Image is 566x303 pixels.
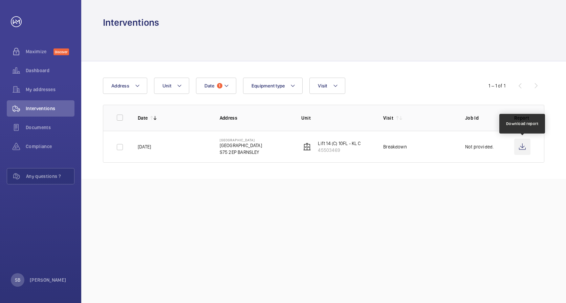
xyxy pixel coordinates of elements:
[26,173,74,180] span: Any questions ?
[138,143,151,150] p: [DATE]
[204,83,214,88] span: Date
[26,86,74,93] span: My addresses
[103,78,147,94] button: Address
[30,277,66,283] p: [PERSON_NAME]
[53,48,69,55] span: Discover
[303,143,311,151] img: elevator.svg
[220,142,262,149] p: [GEOGRAPHIC_DATA]
[318,140,361,147] p: Lift 14 (C) 10FL - KL C
[506,121,539,127] div: Download report
[318,147,361,154] p: 45503469
[465,115,503,121] p: Job Id
[26,124,74,131] span: Documents
[217,83,222,88] span: 1
[220,115,291,121] p: Address
[15,277,20,283] p: SB
[220,138,262,142] p: [GEOGRAPHIC_DATA]
[26,105,74,112] span: Interventions
[26,48,53,55] span: Maximize
[26,143,74,150] span: Compliance
[318,83,327,88] span: Visit
[111,83,129,88] span: Address
[383,115,393,121] p: Visit
[162,83,171,88] span: Unit
[103,16,159,29] h1: Interventions
[465,143,494,150] p: Not provided.
[220,149,262,156] p: S75 2EP BARNSLEY
[309,78,345,94] button: Visit
[243,78,303,94] button: Equipment type
[383,143,407,150] div: Breakdown
[196,78,236,94] button: Date1
[26,67,74,74] span: Dashboard
[252,83,285,88] span: Equipment type
[154,78,189,94] button: Unit
[301,115,372,121] p: Unit
[138,115,148,121] p: Date
[488,82,505,89] div: 1 – 1 of 1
